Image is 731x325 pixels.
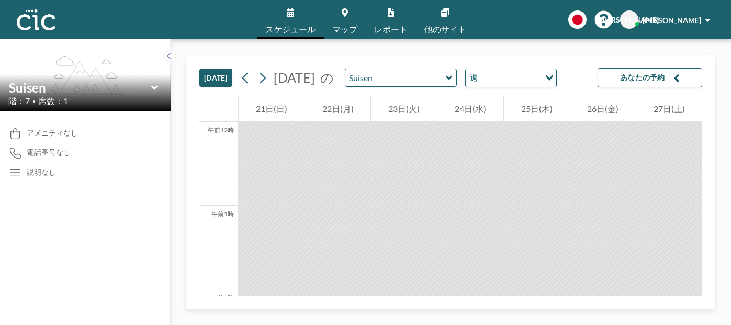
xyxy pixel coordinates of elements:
font: 22日(月) [322,104,354,114]
font: 27日(土) [654,104,685,114]
font: 23日(火) [388,104,420,114]
font: アメニティなし [27,128,78,137]
font: の [320,70,334,85]
font: • [32,98,36,104]
font: マップ [332,24,357,34]
font: 説明なし [27,167,56,176]
button: [DATE] [199,69,232,87]
font: 午前2時 [211,294,234,301]
font: 25日(木) [521,104,553,114]
img: 組織ロゴ [17,9,55,30]
font: 週 [470,72,478,82]
font: 26日(金) [587,104,618,114]
input: 翠仙 [345,69,446,86]
div: オプションを検索 [466,69,556,87]
button: あなたの予約 [598,68,702,87]
input: 翠仙 [9,80,151,95]
font: 電話番号なし [27,148,71,156]
font: レポート [374,24,408,34]
font: 24日(水) [455,104,486,114]
font: 他のサイト [424,24,466,34]
font: [PERSON_NAME] [643,16,701,25]
font: [PERSON_NAME] [600,15,659,24]
font: [DATE] [204,73,228,82]
font: 21日(日) [256,104,287,114]
font: 午前12時 [208,126,234,134]
font: 午前1時 [211,210,234,218]
font: 階：7 [8,96,30,106]
font: スケジュール [265,24,316,34]
input: オプションを検索 [481,71,539,85]
font: あなたの予約 [620,73,665,82]
font: 席数：1 [38,96,68,106]
font: [DATE] [274,70,315,85]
